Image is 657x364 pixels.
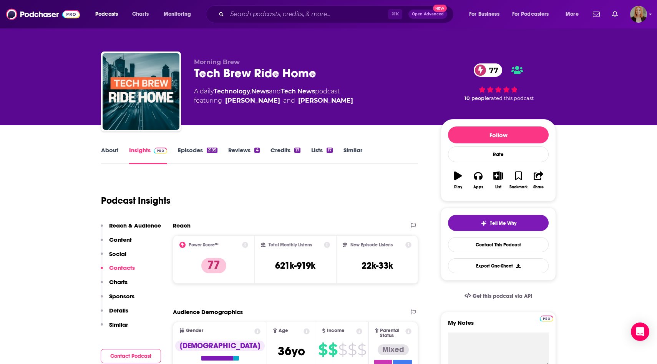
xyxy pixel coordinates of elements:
span: Morning Brew [194,58,240,66]
p: Content [109,236,132,243]
div: 17 [327,148,333,153]
span: , [250,88,251,95]
span: $ [357,344,366,356]
span: and [283,96,295,105]
p: Charts [109,278,128,286]
h2: New Episode Listens [350,242,393,248]
button: Social [101,250,126,264]
a: InsightsPodchaser Pro [129,146,167,164]
span: $ [348,344,357,356]
h3: 621k-919k [275,260,315,271]
button: Play [448,166,468,194]
p: Details [109,307,128,314]
a: Contact This Podcast [448,237,549,252]
span: rated this podcast [489,95,534,101]
p: Contacts [109,264,135,271]
span: featuring [194,96,353,105]
a: Pro website [540,314,553,322]
button: tell me why sparkleTell Me Why [448,215,549,231]
span: Parental Status [380,328,404,338]
button: Content [101,236,132,250]
div: Apps [473,185,483,189]
a: Similar [343,146,362,164]
div: 17 [294,148,300,153]
button: Open AdvancedNew [408,10,447,19]
img: User Profile [630,6,647,23]
span: Logged in as emckenzie [630,6,647,23]
span: 10 people [465,95,489,101]
button: open menu [90,8,128,20]
span: Get this podcast via API [473,293,532,299]
div: A daily podcast [194,87,353,105]
div: Play [454,185,462,189]
button: Apps [468,166,488,194]
a: Technology [214,88,250,95]
label: My Notes [448,319,549,332]
span: Gender [186,328,203,333]
a: Lists17 [311,146,333,164]
button: Bookmark [508,166,528,194]
button: List [488,166,508,194]
h2: Audience Demographics [173,308,243,316]
span: Open Advanced [412,12,444,16]
span: 77 [481,63,502,77]
button: Charts [101,278,128,293]
div: Open Intercom Messenger [631,322,649,341]
a: News [251,88,269,95]
button: open menu [507,8,560,20]
img: Podchaser Pro [540,316,553,322]
button: Export One-Sheet [448,258,549,273]
span: $ [318,344,327,356]
span: Monitoring [164,9,191,20]
span: Charts [132,9,149,20]
h1: Podcast Insights [101,195,171,206]
div: 2195 [207,148,217,153]
span: Income [327,328,345,333]
button: Share [529,166,549,194]
h2: Total Monthly Listens [269,242,312,248]
a: About [101,146,118,164]
button: Follow [448,126,549,143]
a: Reviews4 [228,146,259,164]
div: 4 [254,148,259,153]
div: [DEMOGRAPHIC_DATA] [175,341,265,351]
a: Brian McCullough [225,96,280,105]
img: Podchaser Pro [154,148,167,154]
button: open menu [158,8,201,20]
p: Similar [109,321,128,328]
img: Tech Brew Ride Home [103,53,179,130]
a: Podchaser - Follow, Share and Rate Podcasts [6,7,80,22]
a: Episodes2195 [178,146,217,164]
button: Reach & Audience [101,222,161,236]
a: Charts [127,8,153,20]
input: Search podcasts, credits, & more... [227,8,388,20]
div: Search podcasts, credits, & more... [213,5,461,23]
span: Age [279,328,288,333]
p: Reach & Audience [109,222,161,229]
p: Social [109,250,126,258]
a: Credits17 [270,146,300,164]
button: Sponsors [101,293,134,307]
span: More [566,9,579,20]
p: 77 [201,258,226,273]
a: 77 [474,63,502,77]
h3: 22k-33k [362,260,393,271]
button: Details [101,307,128,321]
div: Bookmark [509,185,528,189]
h2: Power Score™ [189,242,219,248]
a: Chris Messina [298,96,353,105]
button: Similar [101,321,128,335]
button: open menu [464,8,509,20]
span: Tell Me Why [490,220,516,226]
p: Sponsors [109,293,134,300]
button: Show profile menu [630,6,647,23]
div: 77 10 peoplerated this podcast [441,58,556,106]
a: Get this podcast via API [458,287,538,306]
a: Show notifications dropdown [590,8,603,21]
button: Contacts [101,264,135,278]
span: For Business [469,9,499,20]
button: Contact Podcast [101,349,161,363]
span: and [269,88,281,95]
div: Rate [448,146,549,162]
